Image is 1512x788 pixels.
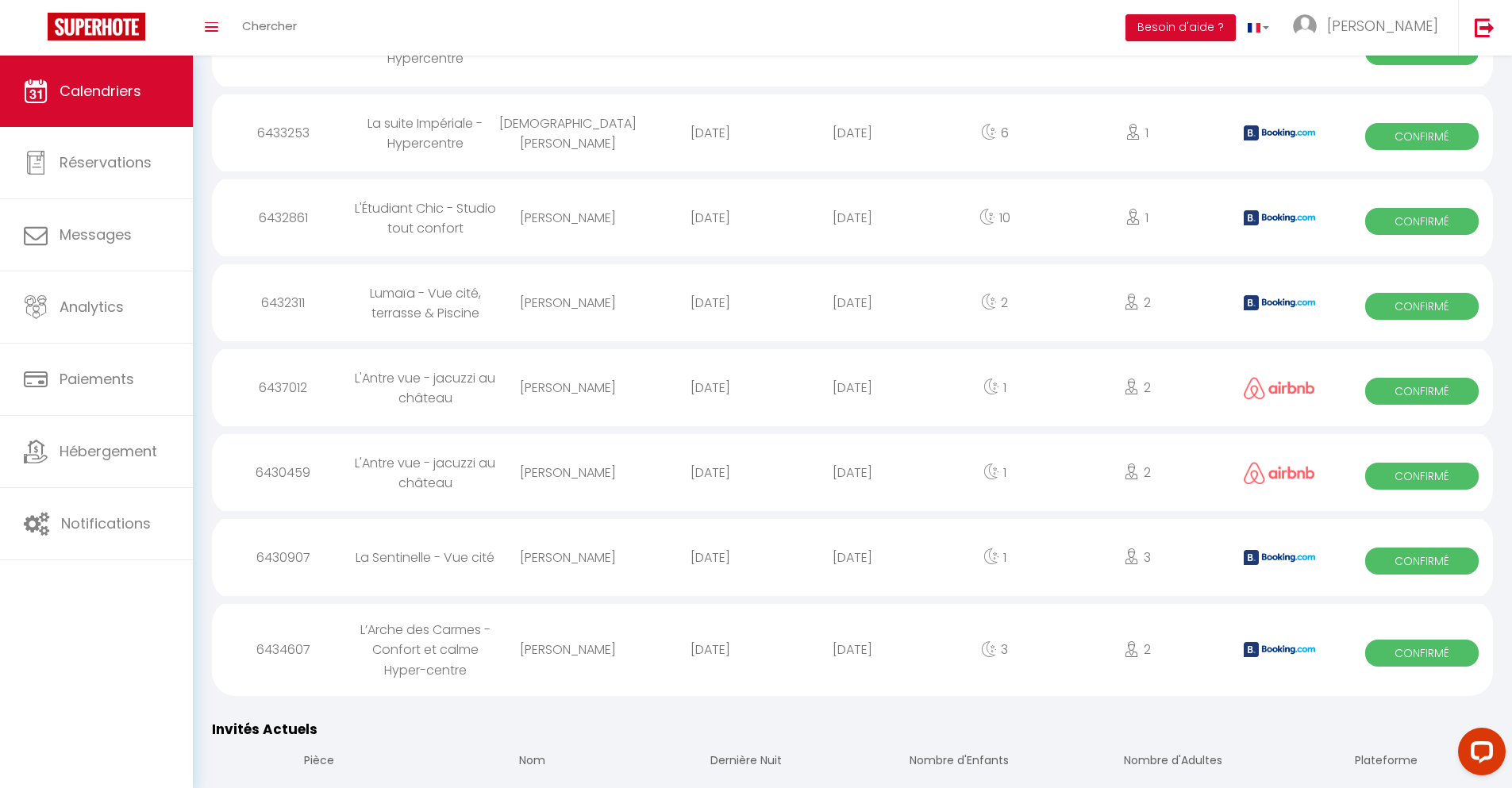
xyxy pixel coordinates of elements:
[61,513,151,533] span: Notifications
[1244,550,1315,565] img: booking2.png
[639,624,781,675] div: [DATE]
[639,362,781,413] div: [DATE]
[1066,624,1208,675] div: 2
[212,720,317,739] span: Invités Actuels
[497,532,639,583] div: [PERSON_NAME]
[497,192,639,244] div: [PERSON_NAME]
[60,225,132,244] span: Messages
[1244,210,1315,225] img: booking2.png
[924,362,1066,413] div: 1
[60,441,157,461] span: Hébergement
[924,624,1066,675] div: 3
[924,532,1066,583] div: 1
[60,152,152,172] span: Réservations
[1244,295,1315,310] img: booking2.png
[1244,642,1315,657] img: booking2.png
[781,447,923,498] div: [DATE]
[1066,277,1208,329] div: 2
[781,192,923,244] div: [DATE]
[1475,17,1495,37] img: logout
[354,183,496,254] div: L'Étudiant Chic - Studio tout confort
[497,624,639,675] div: [PERSON_NAME]
[1279,740,1493,785] th: Plateforme
[354,98,496,169] div: La suite Impériale - Hypercentre
[781,624,923,675] div: [DATE]
[1125,14,1236,41] button: Besoin d'aide ?
[1365,378,1479,405] span: Confirmé
[212,624,354,675] div: 6434607
[354,267,496,339] div: Lumaïa - Vue cité, terrasse & Piscine
[924,277,1066,329] div: 2
[1365,548,1479,575] span: Confirmé
[497,98,639,169] div: [DEMOGRAPHIC_DATA][PERSON_NAME]
[1244,462,1315,485] img: airbnb2.png
[1066,532,1208,583] div: 3
[212,192,354,244] div: 6432861
[60,297,124,317] span: Analytics
[354,437,496,509] div: L'Antre vue - jacuzzi au château
[1327,16,1438,36] span: [PERSON_NAME]
[639,277,781,329] div: [DATE]
[242,17,297,34] span: Chercher
[48,13,145,40] img: Super Booking
[781,532,923,583] div: [DATE]
[639,107,781,159] div: [DATE]
[1293,14,1317,38] img: ...
[924,192,1066,244] div: 10
[639,740,852,785] th: Dernière Nuit
[781,362,923,413] div: [DATE]
[60,81,141,101] span: Calendriers
[639,532,781,583] div: [DATE]
[1066,362,1208,413] div: 2
[212,277,354,329] div: 6432311
[781,107,923,159] div: [DATE]
[497,447,639,498] div: [PERSON_NAME]
[639,447,781,498] div: [DATE]
[924,107,1066,159] div: 6
[354,352,496,424] div: L'Antre vue - jacuzzi au château
[212,362,354,413] div: 6437012
[1066,447,1208,498] div: 2
[924,447,1066,498] div: 1
[1365,123,1479,150] span: Confirmé
[212,107,354,159] div: 6433253
[1365,208,1479,235] span: Confirmé
[212,447,354,498] div: 6430459
[639,192,781,244] div: [DATE]
[1365,293,1479,320] span: Confirmé
[1244,125,1315,140] img: booking2.png
[60,369,134,389] span: Paiements
[1365,640,1479,667] span: Confirmé
[354,604,496,695] div: L’Arche des Carmes - Confort et calme Hyper-centre
[781,277,923,329] div: [DATE]
[354,532,496,583] div: La Sentinelle - Vue cité
[425,740,639,785] th: Nom
[212,740,425,785] th: Pièce
[1066,192,1208,244] div: 1
[1244,377,1315,400] img: airbnb2.png
[212,532,354,583] div: 6430907
[497,362,639,413] div: [PERSON_NAME]
[1445,721,1512,788] iframe: LiveChat chat widget
[1066,107,1208,159] div: 1
[852,740,1066,785] th: Nombre d'Enfants
[497,277,639,329] div: [PERSON_NAME]
[1365,463,1479,490] span: Confirmé
[1066,740,1279,785] th: Nombre d'Adultes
